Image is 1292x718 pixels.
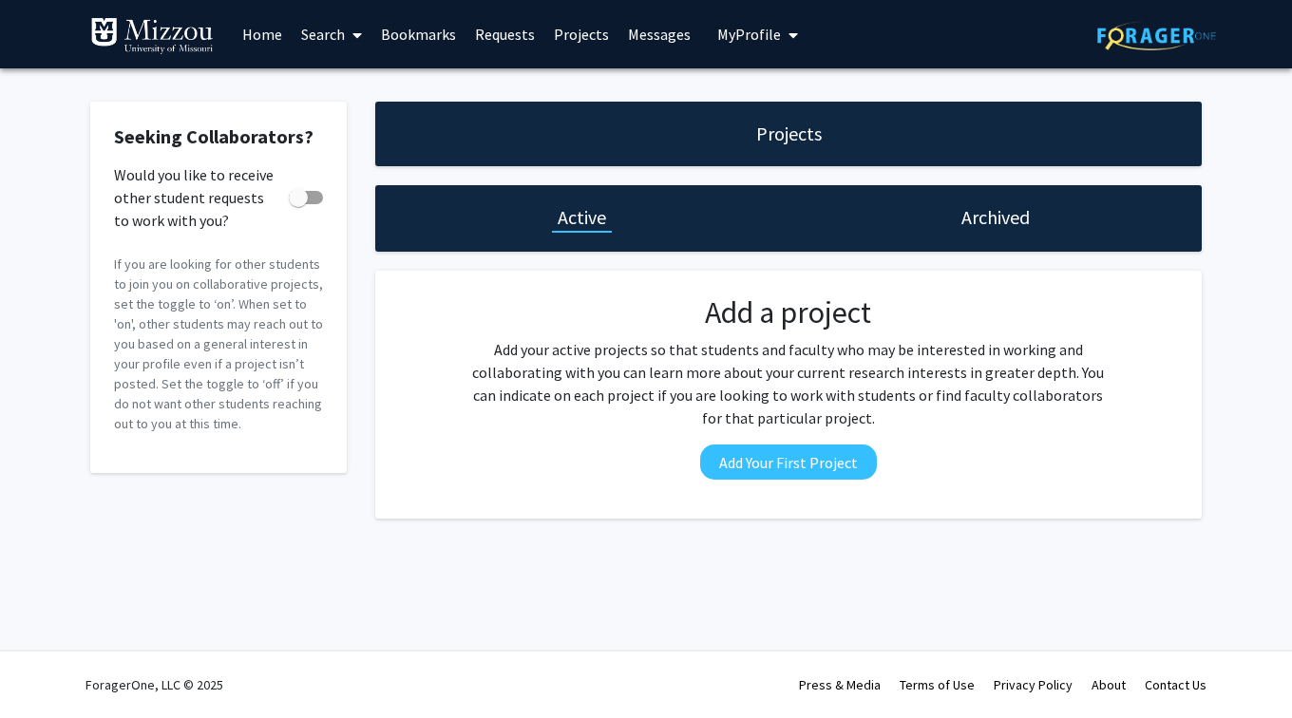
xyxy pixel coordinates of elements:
[700,444,877,480] button: Add Your First Project
[717,25,781,44] span: My Profile
[799,676,881,693] a: Press & Media
[466,338,1111,429] p: Add your active projects so that students and faculty who may be interested in working and collab...
[558,204,606,231] h1: Active
[371,1,465,67] a: Bookmarks
[466,294,1111,331] h2: Add a project
[544,1,618,67] a: Projects
[756,121,822,147] h1: Projects
[1092,676,1126,693] a: About
[14,633,81,704] iframe: Chat
[114,163,281,232] span: Would you like to receive other student requests to work with you?
[114,255,323,434] p: If you are looking for other students to join you on collaborative projects, set the toggle to ‘o...
[114,125,323,148] h2: Seeking Collaborators?
[233,1,292,67] a: Home
[1145,676,1206,693] a: Contact Us
[994,676,1073,693] a: Privacy Policy
[292,1,371,67] a: Search
[618,1,700,67] a: Messages
[90,17,214,55] img: University of Missouri Logo
[900,676,975,693] a: Terms of Use
[961,204,1030,231] h1: Archived
[465,1,544,67] a: Requests
[1097,21,1216,50] img: ForagerOne Logo
[85,652,223,718] div: ForagerOne, LLC © 2025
